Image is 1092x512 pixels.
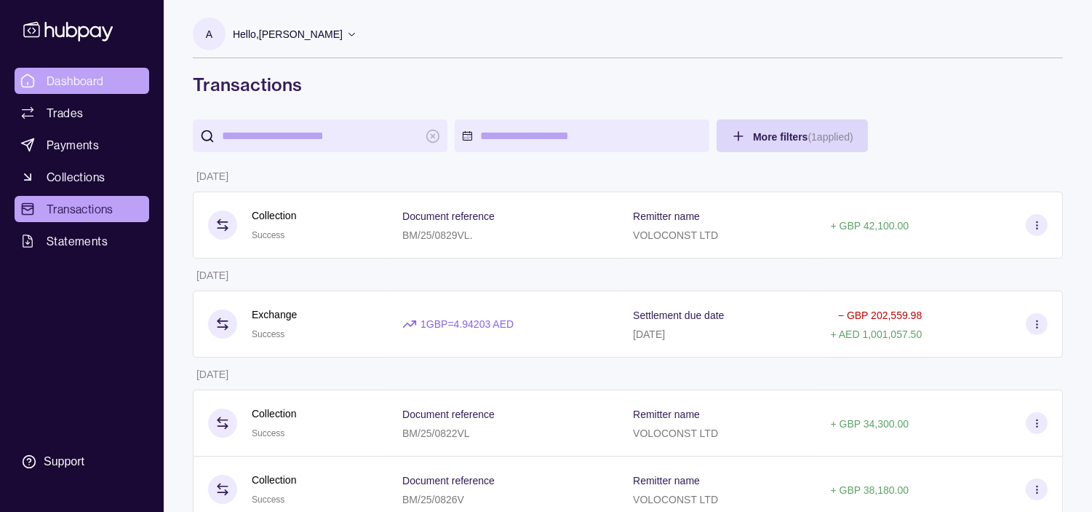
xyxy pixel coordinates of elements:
span: Statements [47,232,108,250]
p: Document reference [402,409,495,420]
div: Support [44,454,84,470]
span: Success [252,230,284,240]
p: − GBP 202,559.98 [838,310,922,321]
p: 1 GBP = 4.94203 AED [421,316,514,332]
p: Hello, [PERSON_NAME] [233,26,343,42]
p: + GBP 42,100.00 [831,220,909,232]
span: Success [252,428,284,438]
span: Success [252,329,284,339]
p: Document reference [402,475,495,487]
p: Remitter name [633,475,700,487]
p: BM/25/0822VL [402,428,470,439]
p: VOLOCONST LTD [633,428,718,439]
p: VOLOCONST LTD [633,229,718,241]
a: Collections [15,164,149,190]
p: Settlement due date [633,310,724,321]
p: Remitter name [633,210,700,222]
p: A [206,26,212,42]
p: + AED 1,001,057.50 [831,328,922,340]
span: Dashboard [47,72,104,90]
button: More filters(1applied) [717,119,868,152]
span: Payments [47,136,99,154]
span: Collections [47,168,105,186]
input: search [222,119,418,152]
p: Collection [252,472,296,488]
p: ( 1 applied) [808,131,853,143]
p: Remitter name [633,409,700,420]
span: Success [252,495,284,505]
p: + GBP 38,180.00 [831,484,909,496]
a: Support [15,446,149,477]
p: [DATE] [633,328,665,340]
a: Transactions [15,196,149,222]
a: Statements [15,228,149,254]
a: Trades [15,100,149,126]
p: [DATE] [196,269,228,281]
p: BM/25/0829VL. [402,229,473,241]
p: Document reference [402,210,495,222]
p: Collection [252,208,296,224]
p: + GBP 34,300.00 [831,418,909,430]
a: Payments [15,132,149,158]
p: Exchange [252,307,297,323]
a: Dashboard [15,68,149,94]
h1: Transactions [193,73,1063,96]
p: VOLOCONST LTD [633,494,718,505]
p: [DATE] [196,170,228,182]
span: Transactions [47,200,113,218]
p: Collection [252,406,296,422]
p: BM/25/0826V [402,494,464,505]
span: More filters [753,131,853,143]
span: Trades [47,104,83,122]
p: [DATE] [196,369,228,380]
